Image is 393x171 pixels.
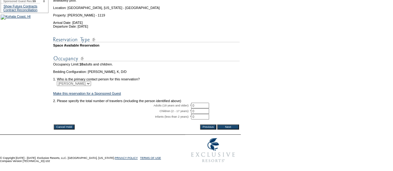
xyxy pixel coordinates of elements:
input: Previous [200,124,216,129]
img: Exclusive Resorts [185,135,241,166]
td: Bedding Configuration: [PERSON_NAME], K, D/D [53,70,240,74]
td: 1. Who is the primary contact person for this reservation? [53,74,240,81]
td: Location: [GEOGRAPHIC_DATA], [US_STATE] - [GEOGRAPHIC_DATA] [53,2,240,10]
td: Arrival Date: [DATE] [53,17,240,25]
td: Departure Date: [DATE] [53,25,240,28]
img: subTtlOccupancy.gif [53,55,240,62]
img: subTtlResType.gif [53,36,240,43]
a: Contract Reconciliation [3,8,38,12]
td: Property: [PERSON_NAME] - 1119 [53,10,240,17]
td: Infants (less than 2 years): * [53,114,191,119]
td: Children (2 - 17 years): * [53,108,191,114]
td: Occupancy Limit: adults and children. [53,62,240,66]
a: PRIVACY POLICY [115,156,138,160]
input: Cancel Hold [54,124,75,129]
a: TERMS OF USE [140,156,161,160]
a: Show Future Contracts [3,4,37,8]
span: 10 [79,62,83,66]
td: Space Available Reservation [53,43,240,47]
input: Next [217,124,239,129]
td: 2. Please specify the total number of travelers (including the person identified above) [53,99,240,103]
td: Adults (18 years and older): * [53,103,191,108]
a: Make this reservation for a Sponsored Guest [53,92,121,95]
img: Kohala Coast, HI [1,15,31,20]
